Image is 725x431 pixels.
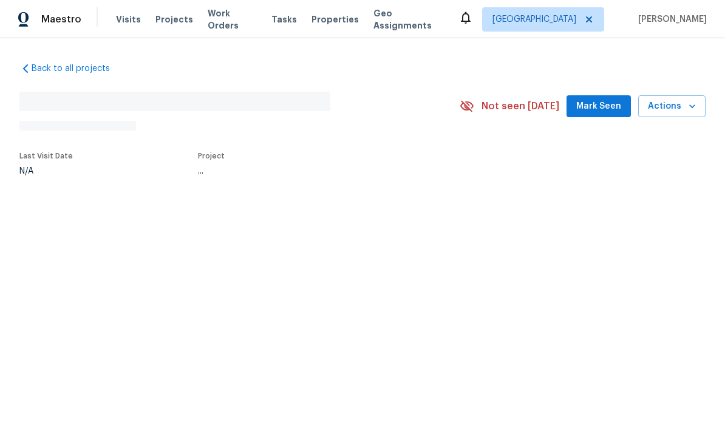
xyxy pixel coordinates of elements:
span: Projects [155,13,193,25]
span: [GEOGRAPHIC_DATA] [492,13,576,25]
button: Mark Seen [567,95,631,118]
span: Mark Seen [576,99,621,114]
span: Tasks [271,15,297,24]
a: Back to all projects [19,63,136,75]
span: [PERSON_NAME] [633,13,707,25]
button: Actions [638,95,706,118]
span: Last Visit Date [19,152,73,160]
div: ... [198,167,431,175]
span: Properties [311,13,359,25]
span: Actions [648,99,696,114]
span: Geo Assignments [373,7,444,32]
div: N/A [19,167,73,175]
span: Visits [116,13,141,25]
span: Maestro [41,13,81,25]
span: Not seen [DATE] [482,100,559,112]
span: Work Orders [208,7,257,32]
span: Project [198,152,225,160]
